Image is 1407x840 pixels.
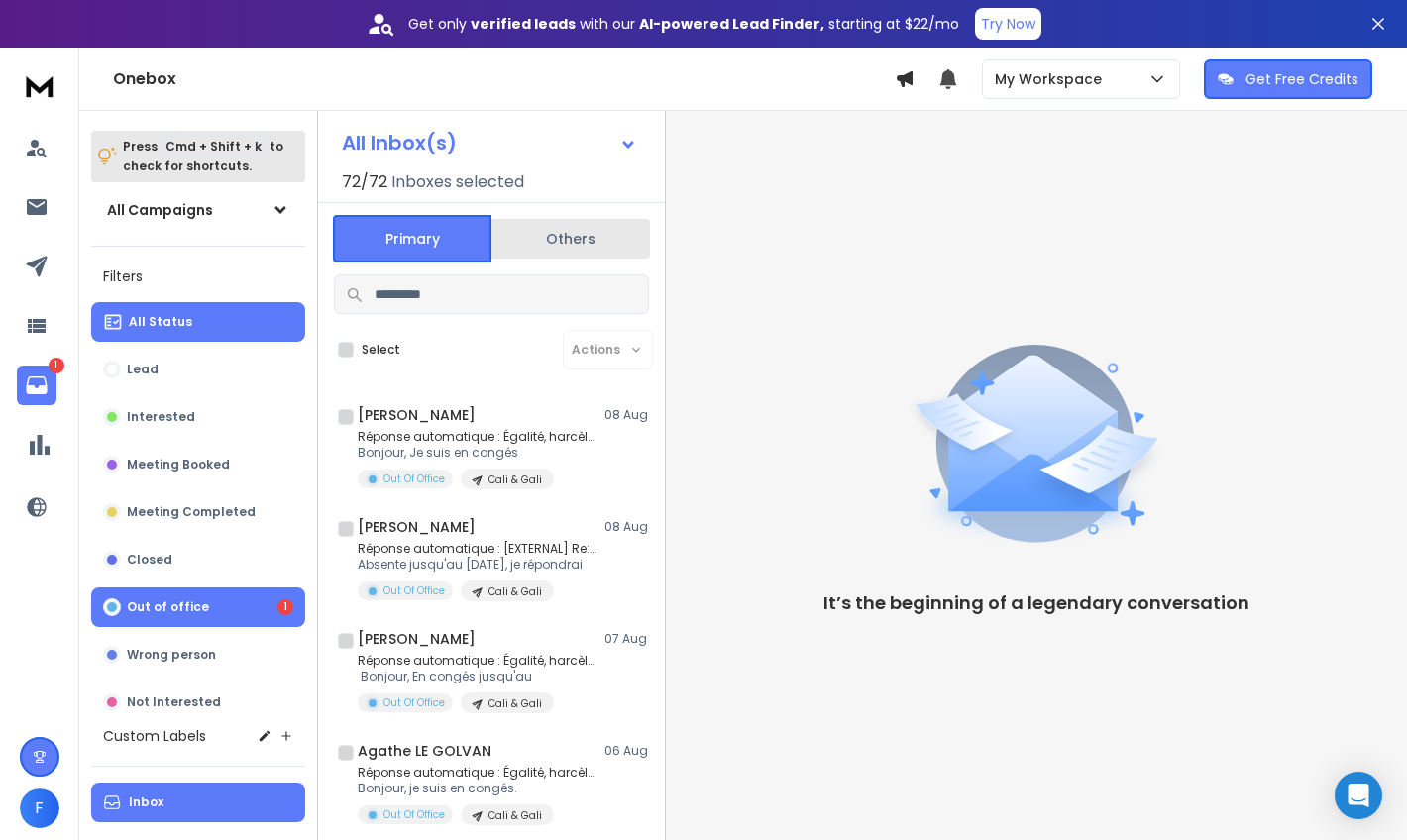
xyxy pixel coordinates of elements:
h1: Onebox [113,67,895,91]
h3: Custom Labels [103,726,206,746]
h1: All Inbox(s) [342,133,457,153]
label: Select [362,342,400,358]
button: Meeting Booked [91,445,305,484]
p: Réponse automatique : Égalité, harcèlement, discrimination [358,653,595,669]
p: Out Of Office [383,472,445,486]
button: Lead [91,350,305,389]
p: Interested [127,409,195,425]
p: Cali & Gali [488,584,542,599]
p: Inbox [129,794,163,810]
button: Wrong person [91,635,305,675]
h1: [PERSON_NAME] [358,629,476,649]
h3: Inboxes selected [391,170,524,194]
img: logo [20,67,59,104]
h1: All Campaigns [107,200,213,220]
p: Lead [127,362,159,377]
p: Meeting Booked [127,457,230,472]
button: F [20,788,59,828]
p: Réponse automatique : Égalité, harcèlement, discrimination [358,429,595,445]
p: Cali & Gali [488,696,542,711]
p: Not Interested [127,694,221,710]
a: 1 [17,366,56,405]
p: Réponse automatique : [EXTERNAL] Re: Égalité, [358,541,595,557]
p: Get only with our starting at $22/mo [408,14,959,34]
h1: [PERSON_NAME] [358,517,476,537]
button: Primary [333,215,491,262]
button: Not Interested [91,682,305,722]
button: All Status [91,302,305,342]
strong: AI-powered Lead Finder, [639,14,824,34]
span: 72 / 72 [342,170,387,194]
button: Others [491,217,650,261]
p: Bonjour, Je suis en congés [358,445,595,461]
p: Press to check for shortcuts. [123,137,283,176]
p: Try Now [981,14,1035,34]
p: It’s the beginning of a legendary conversation [823,589,1249,617]
p: My Workspace [995,69,1110,89]
p: All Status [129,314,192,330]
p: Bonjour, En congés jusqu'au [358,669,595,684]
p: Out Of Office [383,583,445,598]
h1: Agathe LE GOLVAN [358,741,491,761]
button: Try Now [975,8,1041,40]
p: Meeting Completed [127,504,256,520]
button: Get Free Credits [1204,59,1372,99]
button: All Campaigns [91,190,305,230]
p: Cali & Gali [488,808,542,823]
p: 1 [49,358,64,373]
h1: [PERSON_NAME] [358,405,476,425]
span: Cmd + Shift + k [162,135,265,157]
p: Out of office [127,599,209,615]
p: Absente jusqu'au [DATE], je répondrai [358,557,595,573]
p: 08 Aug [604,407,649,423]
p: Réponse automatique : Égalité, harcèlement, discrimination [358,765,595,781]
p: 06 Aug [604,743,649,759]
button: Meeting Completed [91,492,305,532]
p: Out Of Office [383,695,445,710]
p: Closed [127,552,172,568]
p: Cali & Gali [488,472,542,487]
div: Open Intercom Messenger [1335,772,1382,819]
p: Get Free Credits [1245,69,1358,89]
div: 1 [277,599,293,615]
p: 08 Aug [604,519,649,535]
button: All Inbox(s) [326,123,653,162]
button: Closed [91,540,305,579]
p: 07 Aug [604,631,649,647]
h3: Filters [91,262,305,290]
button: Interested [91,397,305,437]
p: Wrong person [127,647,216,663]
button: Inbox [91,783,305,822]
button: Out of office1 [91,587,305,627]
p: Bonjour, je suis en congés. [358,781,595,796]
strong: verified leads [471,14,576,34]
p: Out Of Office [383,807,445,822]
